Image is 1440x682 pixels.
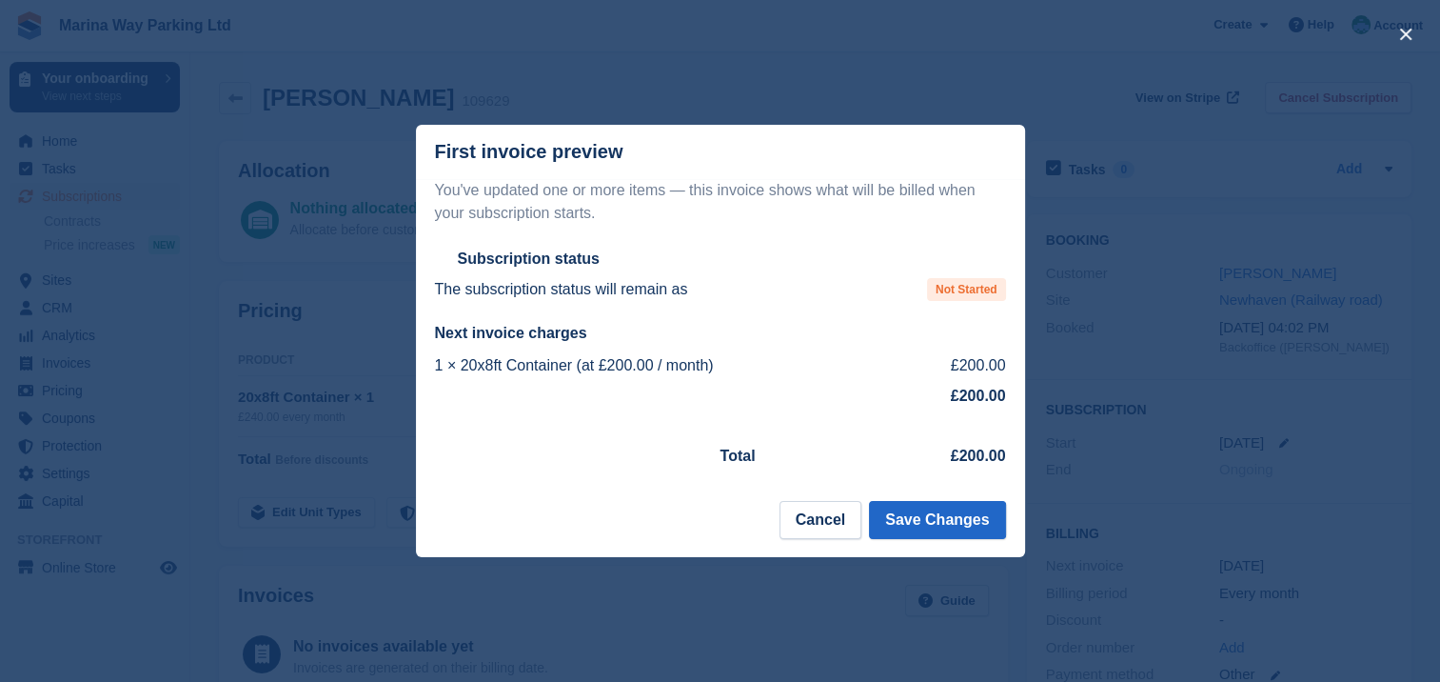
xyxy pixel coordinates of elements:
strong: Total [720,448,756,464]
strong: £200.00 [951,388,1006,404]
p: You've updated one or more items — this invoice shows what will be billed when your subscription ... [435,179,1006,225]
p: The subscription status will remain as [435,278,688,301]
td: £200.00 [912,351,1006,381]
span: Not Started [927,278,1006,301]
h2: Next invoice charges [435,324,1006,343]
td: 1 × 20x8ft Container (at £200.00 / month) [435,351,912,381]
button: Save Changes [869,501,1005,539]
strong: £200.00 [951,448,1006,464]
p: First invoice preview [435,141,623,163]
button: Cancel [779,501,861,539]
h2: Subscription status [458,250,600,269]
button: close [1391,19,1421,50]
